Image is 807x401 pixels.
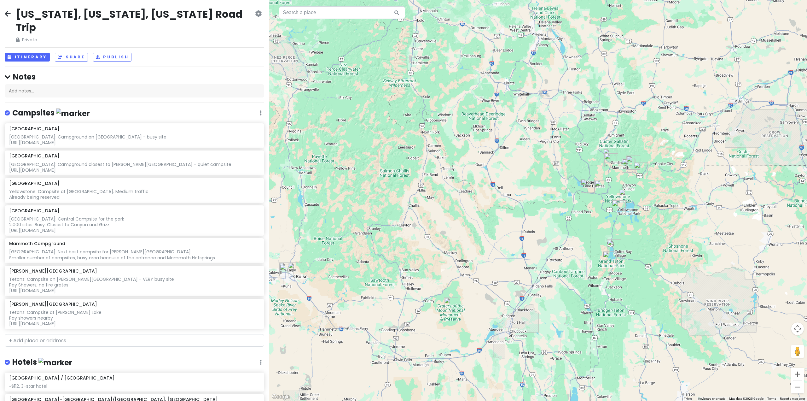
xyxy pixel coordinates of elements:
[767,397,776,400] a: Terms
[612,200,626,214] div: Grant Village Campground
[626,156,640,169] div: Slough Creek Campground
[279,6,405,19] input: Search a place
[93,53,132,62] button: Publish
[16,8,254,34] h2: [US_STATE], [US_STATE], [US_STATE] Road Trip
[270,393,291,401] img: Google
[595,180,608,194] div: Madison Campground
[791,345,804,358] button: Drag Pegman onto the map to open Street View
[9,249,260,260] div: [GEOGRAPHIC_DATA]: Next best campsite for [PERSON_NAME][GEOGRAPHIC_DATA] Smaller number of campsi...
[634,162,648,176] div: Lamar Valley
[791,381,804,393] button: Zoom out
[16,36,254,43] span: Private
[581,179,595,193] div: Bucking Moose
[56,109,90,118] img: marker
[9,180,60,186] h6: [GEOGRAPHIC_DATA]
[9,189,260,200] div: Yellowstone: Campsite at [GEOGRAPHIC_DATA]. Medium traffic Already being reserved
[780,397,805,400] a: Report a map error
[619,189,633,203] div: Bridge Bay Campground
[9,375,115,381] h6: [GEOGRAPHIC_DATA] / [GEOGRAPHIC_DATA]
[9,162,260,173] div: [GEOGRAPHIC_DATA]: Campground closest to [PERSON_NAME][GEOGRAPHIC_DATA] - quiet campsite [URL][DO...
[12,108,90,118] h4: Campsites
[9,276,260,294] div: Tetons: Campsite on [PERSON_NAME][GEOGRAPHIC_DATA] - VERY busy site Pay Showers, no fire grates [...
[9,301,97,307] h6: [PERSON_NAME][GEOGRAPHIC_DATA]
[55,53,88,62] button: Share
[9,126,60,132] h6: [GEOGRAPHIC_DATA]
[603,251,617,265] div: Jenny Lake Campground
[729,397,763,400] span: Map data ©2025 Google
[9,153,60,159] h6: [GEOGRAPHIC_DATA]
[9,268,97,274] h6: [PERSON_NAME][GEOGRAPHIC_DATA]
[626,156,640,170] div: Slough Creek Trailhead 2K5
[604,153,618,167] div: Mammoth Campground
[270,393,291,401] a: Open this area in Google Maps (opens a new window)
[38,358,72,368] img: marker
[607,239,621,253] div: Colter Bay Campground
[9,241,65,246] h6: Mammoth Campground
[9,310,260,327] div: Tetons: Campsite at [PERSON_NAME] Lake Pay showers nearby [URL][DOMAIN_NAME]
[5,84,264,97] div: Add notes...
[5,72,264,82] h4: Notes
[444,298,458,311] div: Craters of the Moon National Monument & Preserve
[791,368,804,380] button: Zoom in
[698,397,725,401] button: Keyboard shortcuts
[9,216,260,233] div: [GEOGRAPHIC_DATA]: Central Campsite for the park 2,000 sites. Busy. Closest to Canyon and Grizz [...
[9,134,260,145] div: [GEOGRAPHIC_DATA]: Campground on [GEOGRAPHIC_DATA] - busy site [URL][DOMAIN_NAME]
[791,322,804,335] button: Map camera controls
[622,159,636,173] div: Specimen Ridge Trailhead (2K4)
[288,262,302,276] div: Boise
[9,208,60,214] h6: [GEOGRAPHIC_DATA]
[9,383,260,389] div: ~$112, 3-star hotel
[621,158,635,172] div: Yellowstone River Picnic Area Trailhead 2K7
[279,262,293,276] div: My Place Hotel-Boise/Meridian, ID
[280,264,293,278] div: Hyatt Place Boise / Meridian
[12,357,72,368] h4: Hotels
[5,53,50,62] button: Itinerary
[5,334,264,347] input: + Add place or address
[603,149,617,162] div: Corral Villas Yellowstone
